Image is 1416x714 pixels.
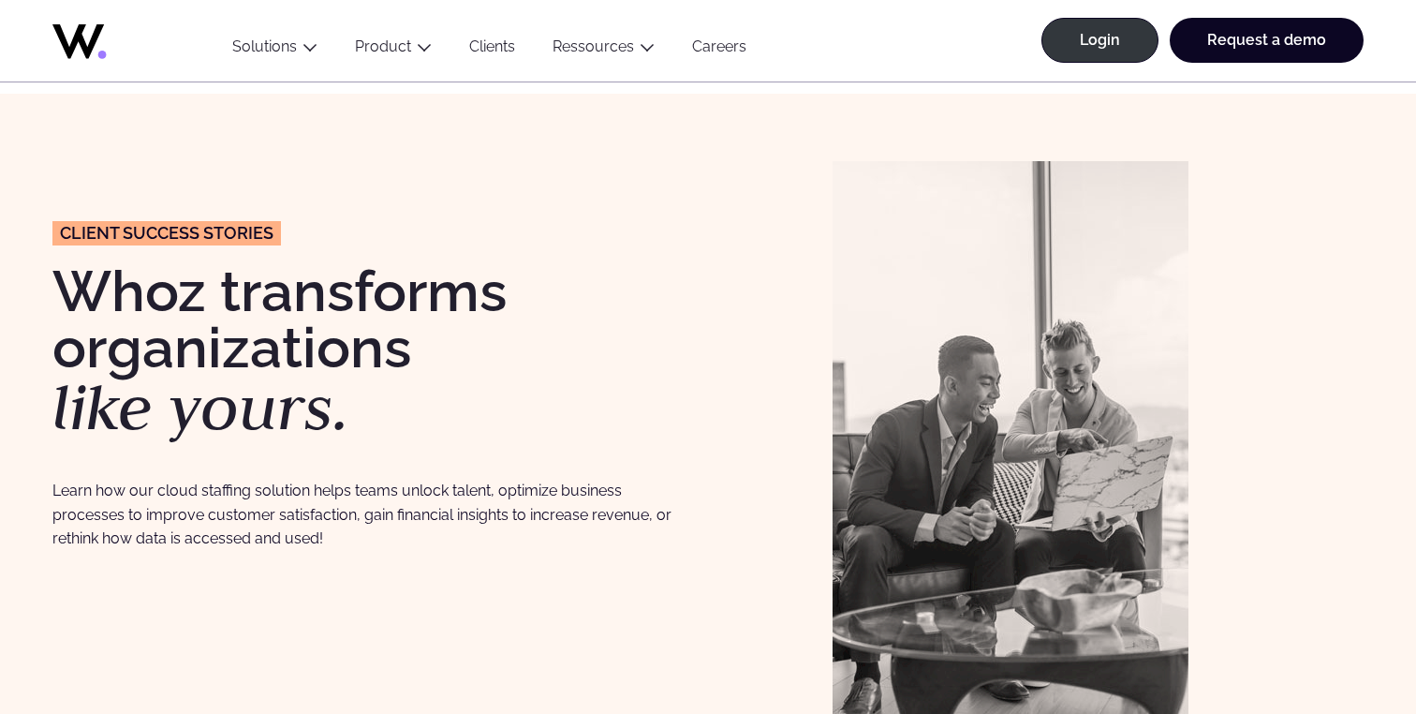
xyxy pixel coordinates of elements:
em: like yours. [52,365,349,448]
a: Request a demo [1170,18,1364,63]
button: Product [336,37,450,63]
h1: Whoz transforms organizations [52,263,689,439]
button: Solutions [214,37,336,63]
a: Login [1041,18,1158,63]
p: Learn how our cloud staffing solution helps teams unlock talent, optimize business processes to i... [52,479,689,550]
a: Careers [673,37,765,63]
a: Ressources [553,37,634,55]
a: Clients [450,37,534,63]
a: Product [355,37,411,55]
iframe: Chatbot [1292,590,1390,688]
button: Ressources [534,37,673,63]
span: CLIENT success stories [60,225,273,242]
